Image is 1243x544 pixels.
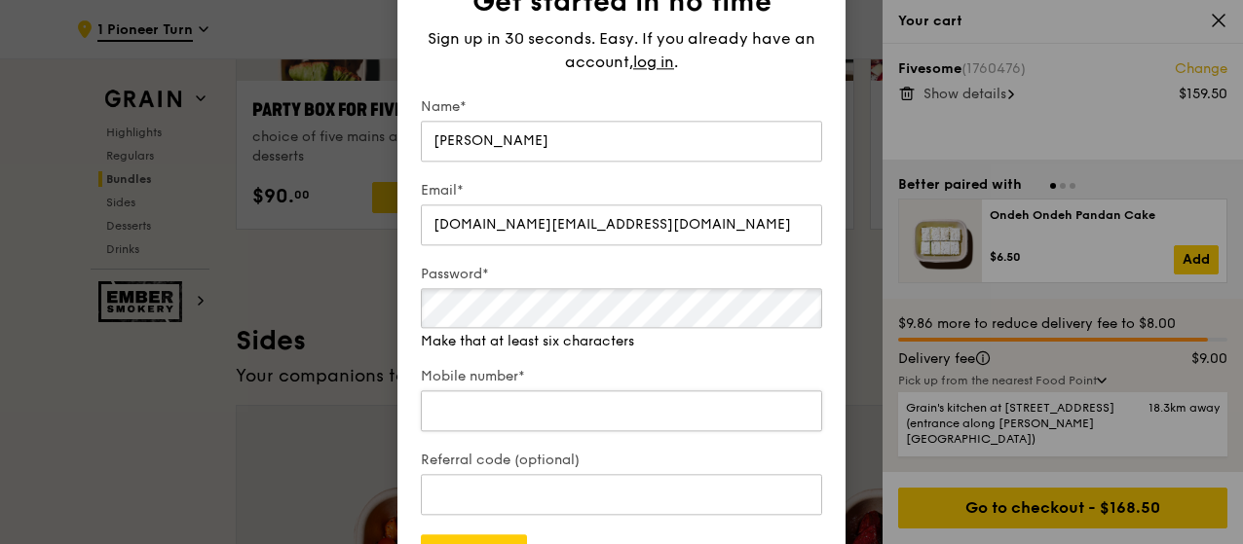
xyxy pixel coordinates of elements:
[421,367,822,386] label: Mobile number*
[421,451,822,470] label: Referral code (optional)
[421,265,822,284] label: Password*
[633,51,674,74] span: log in
[421,97,822,117] label: Name*
[421,181,822,200] label: Email*
[428,29,815,71] span: Sign up in 30 seconds. Easy. If you already have an account,
[674,53,678,71] span: .
[421,332,822,351] div: Make that at least six characters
